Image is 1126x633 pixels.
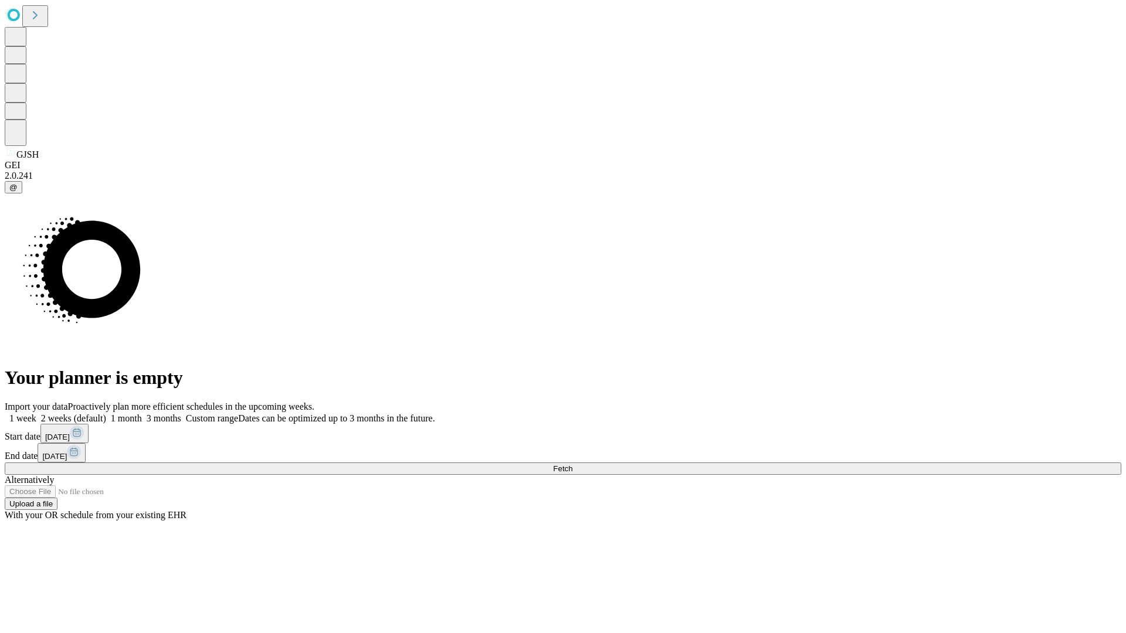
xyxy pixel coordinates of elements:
h1: Your planner is empty [5,367,1121,389]
span: GJSH [16,149,39,159]
button: Upload a file [5,498,57,510]
button: [DATE] [40,424,89,443]
span: Import your data [5,401,68,411]
span: 3 months [147,413,181,423]
span: Fetch [553,464,572,473]
div: Start date [5,424,1121,443]
div: 2.0.241 [5,171,1121,181]
span: Alternatively [5,475,54,485]
span: 1 month [111,413,142,423]
button: Fetch [5,462,1121,475]
span: With your OR schedule from your existing EHR [5,510,186,520]
span: 2 weeks (default) [41,413,106,423]
span: Proactively plan more efficient schedules in the upcoming weeks. [68,401,314,411]
span: [DATE] [42,452,67,461]
button: @ [5,181,22,193]
span: Dates can be optimized up to 3 months in the future. [238,413,435,423]
span: Custom range [186,413,238,423]
span: @ [9,183,18,192]
span: [DATE] [45,433,70,441]
button: [DATE] [38,443,86,462]
div: End date [5,443,1121,462]
span: 1 week [9,413,36,423]
div: GEI [5,160,1121,171]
